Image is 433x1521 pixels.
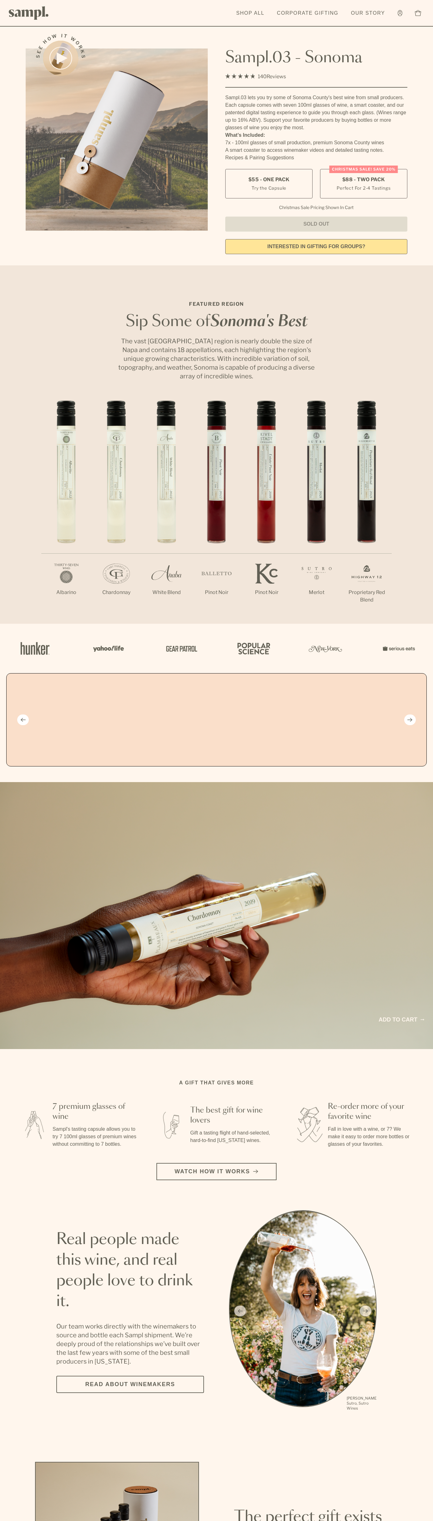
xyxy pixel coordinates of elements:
span: 140 [258,74,267,79]
p: Chardonnay [91,589,141,596]
div: Christmas SALE! Save 20% [329,166,398,173]
li: 6 / 7 [292,401,342,616]
img: Artboard_4_28b4d326-c26e-48f9-9c80-911f17d6414e_x450.png [234,635,272,662]
li: 4 / 7 [191,401,242,616]
h3: 7 premium glasses of wine [53,1102,138,1122]
img: Artboard_5_7fdae55a-36fd-43f7-8bfd-f74a06a2878e_x450.png [161,635,199,662]
a: Our Story [348,6,388,20]
p: Our team works directly with the winemakers to source and bottle each Sampl shipment. We’re deepl... [56,1322,204,1366]
h2: A gift that gives more [179,1079,254,1087]
a: Shop All [233,6,267,20]
img: Artboard_6_04f9a106-072f-468a-bdd7-f11783b05722_x450.png [89,635,126,662]
p: Gift a tasting flight of hand-selected, hard-to-find [US_STATE] wines. [190,1129,275,1144]
li: 2 / 7 [91,401,141,616]
h3: Re-order more of your favorite wine [328,1102,413,1122]
li: 5 / 7 [242,401,292,616]
a: Add to cart [379,1016,424,1024]
a: interested in gifting for groups? [225,239,407,254]
h2: Real people made this wine, and real people love to drink it. [56,1229,204,1312]
button: Sold Out [225,217,407,232]
img: Sampl.03 - Sonoma [26,49,208,231]
a: Corporate Gifting [274,6,342,20]
img: Artboard_7_5b34974b-f019-449e-91fb-745f8d0877ee_x450.png [379,635,417,662]
ul: carousel [229,1210,377,1412]
em: Sonoma's Best [210,314,308,329]
li: A smart coaster to access winemaker videos and detailed tasting notes. [225,146,407,154]
div: slide 1 [229,1210,377,1412]
small: Perfect For 2-4 Tastings [337,185,390,191]
li: 7x - 100ml glasses of small production, premium Sonoma County wines [225,139,407,146]
a: Read about Winemakers [56,1376,204,1393]
h2: Sip Some of [116,314,317,329]
img: Sampl logo [9,6,49,20]
li: Christmas Sale Pricing Shown In Cart [276,205,357,210]
span: $88 - Two Pack [342,176,385,183]
p: White Blend [141,589,191,596]
button: See how it works [43,41,78,76]
p: Pinot Noir [242,589,292,596]
div: 140Reviews [225,72,286,81]
div: Sampl.03 lets you try some of Sonoma County's best wine from small producers. Each capsule comes ... [225,94,407,131]
li: 1 / 7 [41,401,91,616]
p: [PERSON_NAME] Sutro, Sutro Wines [347,1396,377,1411]
p: Featured Region [116,300,317,308]
span: Reviews [267,74,286,79]
small: Try the Capsule [252,185,286,191]
p: The vast [GEOGRAPHIC_DATA] region is nearly double the size of Napa and contains 18 appellations,... [116,337,317,381]
p: Fall in love with a wine, or 7? We make it easy to order more bottles or glasses of your favorites. [328,1125,413,1148]
h1: Sampl.03 - Sonoma [225,49,407,67]
button: Previous slide [17,714,29,725]
p: Proprietary Red Blend [342,589,392,604]
li: 3 / 7 [141,401,191,616]
p: Merlot [292,589,342,596]
strong: What’s Included: [225,132,265,138]
button: Next slide [404,714,416,725]
h3: The best gift for wine lovers [190,1105,275,1125]
button: Watch how it works [156,1163,277,1180]
img: Artboard_1_c8cd28af-0030-4af1-819c-248e302c7f06_x450.png [16,635,54,662]
li: Recipes & Pairing Suggestions [225,154,407,161]
p: Sampl's tasting capsule allows you to try 7 100ml glasses of premium wines without committing to ... [53,1125,138,1148]
img: Artboard_3_0b291449-6e8c-4d07-b2c2-3f3601a19cd1_x450.png [307,635,344,662]
span: $55 - One Pack [248,176,290,183]
p: Albarino [41,589,91,596]
p: Pinot Noir [191,589,242,596]
li: 7 / 7 [342,401,392,624]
